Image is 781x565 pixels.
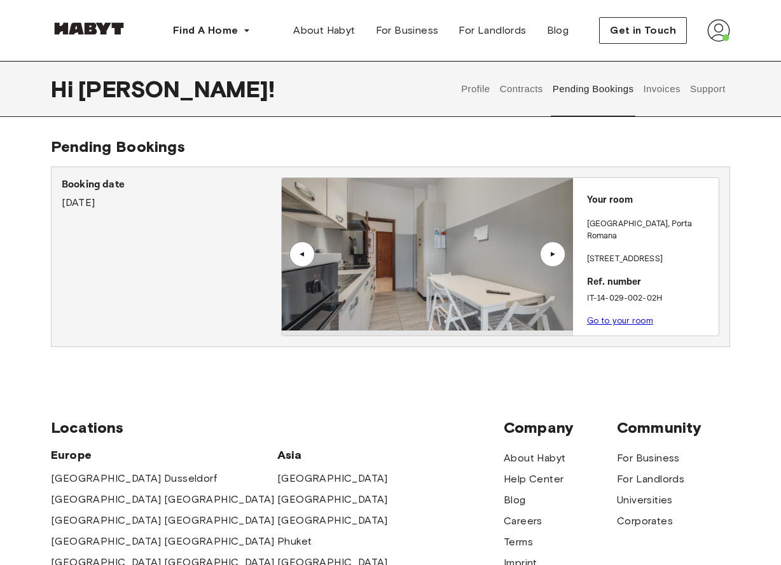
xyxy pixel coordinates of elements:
a: Help Center [504,472,563,487]
span: [PERSON_NAME] ! [78,76,275,102]
button: Find A Home [163,18,261,43]
a: [GEOGRAPHIC_DATA] [51,471,162,486]
p: [STREET_ADDRESS] [587,253,714,266]
a: For Landlords [448,18,536,43]
span: Find A Home [173,23,238,38]
span: For Landlords [459,23,526,38]
a: [GEOGRAPHIC_DATA] [164,513,275,528]
div: user profile tabs [457,61,730,117]
a: Corporates [617,514,673,529]
span: About Habyt [293,23,355,38]
div: ▲ [546,250,559,258]
span: Europe [51,447,277,463]
a: [GEOGRAPHIC_DATA] [164,492,275,507]
a: Go to your room [587,316,653,325]
span: Hi [51,76,78,102]
button: Contracts [498,61,544,117]
a: [GEOGRAPHIC_DATA] [277,513,388,528]
a: For Business [617,451,680,466]
p: Booking date [62,177,281,193]
a: Careers [504,514,543,529]
p: [GEOGRAPHIC_DATA] , Porta Romana [587,218,714,243]
a: Terms [504,534,533,550]
a: Dusseldorf [164,471,217,486]
span: Locations [51,418,504,437]
p: Your room [587,193,714,208]
a: [GEOGRAPHIC_DATA] [51,492,162,507]
button: Invoices [642,61,682,117]
button: Pending Bookings [551,61,635,117]
img: Image of the room [282,178,573,330]
div: [DATE] [62,177,281,210]
a: Blog [504,493,526,508]
span: Community [617,418,730,437]
span: Asia [277,447,390,463]
span: Pending Bookings [51,137,185,156]
div: ▲ [296,250,308,258]
span: For Business [376,23,439,38]
a: About Habyt [283,18,365,43]
a: [GEOGRAPHIC_DATA] [164,534,275,549]
button: Support [688,61,727,117]
span: Blog [547,23,569,38]
span: Get in Touch [610,23,676,38]
a: For Landlords [617,472,684,487]
a: [GEOGRAPHIC_DATA] [51,513,162,528]
a: For Business [366,18,449,43]
img: avatar [707,19,730,42]
button: Profile [460,61,492,117]
button: Get in Touch [599,17,687,44]
a: Blog [537,18,579,43]
p: IT-14-029-002-02H [587,292,714,305]
a: [GEOGRAPHIC_DATA] [277,492,388,507]
a: Universities [617,493,673,508]
img: Habyt [51,22,127,35]
span: Company [504,418,617,437]
a: Phuket [277,534,312,549]
p: Ref. number [587,275,714,290]
a: [GEOGRAPHIC_DATA] [51,534,162,549]
a: [GEOGRAPHIC_DATA] [277,471,388,486]
a: About Habyt [504,451,565,466]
